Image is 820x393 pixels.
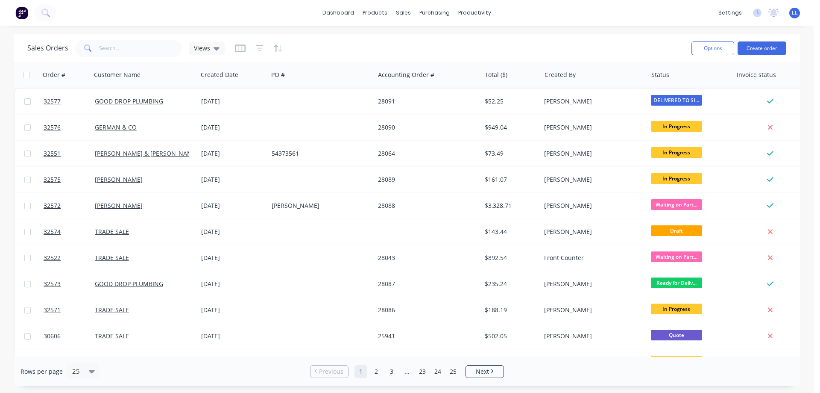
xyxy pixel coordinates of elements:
[651,199,702,210] span: Waiting on Part...
[416,365,429,378] a: Page 23
[651,330,702,340] span: Quote
[651,251,702,262] span: Waiting on Part...
[201,228,265,236] div: [DATE]
[44,349,95,375] a: 32567
[651,121,702,132] span: In Progress
[44,254,61,262] span: 32522
[319,367,343,376] span: Previous
[714,6,746,19] div: settings
[307,365,507,378] ul: Pagination
[44,228,61,236] span: 32574
[310,367,348,376] a: Previous page
[651,304,702,314] span: In Progress
[485,332,535,340] div: $502.05
[201,280,265,288] div: [DATE]
[378,254,473,262] div: 28043
[44,219,95,245] a: 32574
[544,332,639,340] div: [PERSON_NAME]
[485,280,535,288] div: $235.24
[44,323,95,349] a: 30606
[44,271,95,297] a: 32573
[378,123,473,132] div: 28090
[431,365,444,378] a: Page 24
[485,306,535,314] div: $188.19
[738,41,786,55] button: Create order
[20,367,63,376] span: Rows per page
[651,278,702,288] span: Ready for Deliv...
[44,297,95,323] a: 32571
[95,123,137,131] a: GERMAN & CO
[201,175,265,184] div: [DATE]
[385,365,398,378] a: Page 3
[95,201,143,210] a: [PERSON_NAME]
[95,97,163,105] a: GOOD DROP PLUMBING
[95,175,143,183] a: [PERSON_NAME]
[485,228,535,236] div: $143.44
[378,306,473,314] div: 28086
[485,123,535,132] div: $949.04
[485,149,535,158] div: $73.49
[95,332,129,340] a: TRADE SALE
[44,89,95,114] a: 32577
[544,123,639,132] div: [PERSON_NAME]
[44,280,61,288] span: 32573
[44,245,95,271] a: 32522
[95,228,129,236] a: TRADE SALE
[378,149,473,158] div: 28064
[99,40,182,57] input: Search...
[95,149,264,157] a: [PERSON_NAME] & [PERSON_NAME] PROPRIETARY LIMITED
[15,6,28,19] img: Factory
[201,123,265,132] div: [DATE]
[651,356,702,366] span: In Progress
[485,201,535,210] div: $3,328.71
[318,6,358,19] a: dashboard
[485,71,507,79] div: Total ($)
[544,175,639,184] div: [PERSON_NAME]
[447,365,460,378] a: Page 25
[691,41,734,55] button: Options
[651,225,702,236] span: Draft
[651,71,669,79] div: Status
[95,306,129,314] a: TRADE SALE
[44,306,61,314] span: 32571
[95,280,163,288] a: GOOD DROP PLUMBING
[370,365,383,378] a: Page 2
[201,71,238,79] div: Created Date
[201,97,265,106] div: [DATE]
[378,175,473,184] div: 28089
[358,6,392,19] div: products
[378,201,473,210] div: 28088
[544,228,639,236] div: [PERSON_NAME]
[354,365,367,378] a: Page 1 is your current page
[27,44,68,52] h1: Sales Orders
[201,254,265,262] div: [DATE]
[466,367,504,376] a: Next page
[44,332,61,340] span: 30606
[378,332,473,340] div: 25941
[378,97,473,106] div: 28091
[485,254,535,262] div: $892.54
[544,280,639,288] div: [PERSON_NAME]
[44,167,95,192] a: 32575
[43,71,65,79] div: Order #
[44,193,95,219] a: 32572
[544,254,639,262] div: Front Counter
[792,9,798,17] span: LL
[271,71,285,79] div: PO #
[44,123,61,132] span: 32576
[44,141,95,166] a: 32551
[737,71,776,79] div: Invoice status
[651,173,702,184] span: In Progress
[485,175,535,184] div: $161.07
[651,147,702,158] span: In Progress
[544,97,639,106] div: [PERSON_NAME]
[201,332,265,340] div: [DATE]
[651,95,702,106] span: DELIVERED TO SI...
[378,71,434,79] div: Accounting Order #
[94,71,141,79] div: Customer Name
[454,6,495,19] div: productivity
[44,201,61,210] span: 32572
[44,149,61,158] span: 32551
[95,254,129,262] a: TRADE SALE
[44,175,61,184] span: 32575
